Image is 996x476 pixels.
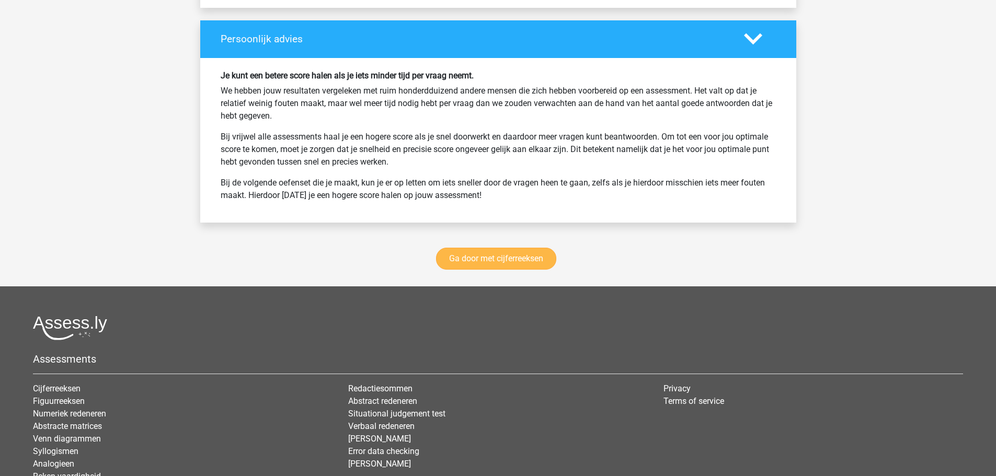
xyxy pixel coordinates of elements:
[348,459,411,469] a: [PERSON_NAME]
[221,71,776,80] h6: Je kunt een betere score halen als je iets minder tijd per vraag neemt.
[221,33,728,45] h4: Persoonlijk advies
[348,434,411,444] a: [PERSON_NAME]
[33,353,963,365] h5: Assessments
[436,248,556,270] a: Ga door met cijferreeksen
[663,396,724,406] a: Terms of service
[33,446,78,456] a: Syllogismen
[348,384,413,393] a: Redactiesommen
[33,316,107,340] img: Assessly logo
[33,434,101,444] a: Venn diagrammen
[33,384,81,393] a: Cijferreeksen
[33,409,106,419] a: Numeriek redeneren
[221,131,776,168] p: Bij vrijwel alle assessments haal je een hogere score als je snel doorwerkt en daardoor meer vrag...
[33,421,102,431] a: Abstracte matrices
[348,446,419,456] a: Error data checking
[33,459,74,469] a: Analogieen
[33,396,85,406] a: Figuurreeksen
[221,85,776,122] p: We hebben jouw resultaten vergeleken met ruim honderdduizend andere mensen die zich hebben voorbe...
[663,384,691,393] a: Privacy
[348,421,415,431] a: Verbaal redeneren
[348,409,445,419] a: Situational judgement test
[348,396,417,406] a: Abstract redeneren
[221,177,776,202] p: Bij de volgende oefenset die je maakt, kun je er op letten om iets sneller door de vragen heen te...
